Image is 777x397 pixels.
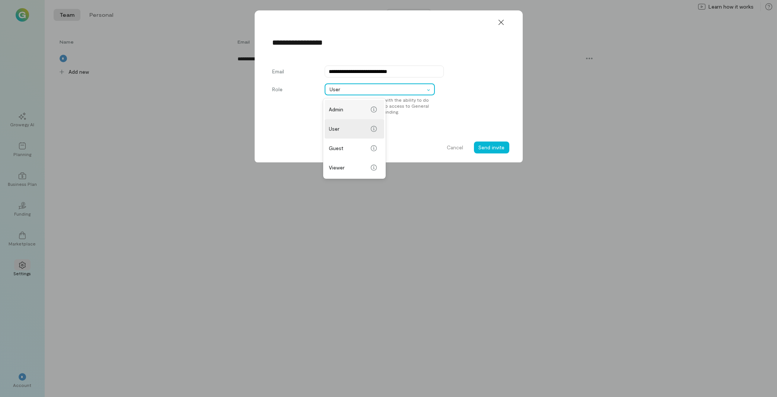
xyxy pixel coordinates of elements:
[329,125,368,133] span: User
[474,142,509,153] button: Send invite
[443,142,468,153] button: Cancel
[325,95,435,115] div: A user is the default role, with the ability to do most actions. They have no access to General A...
[329,144,368,152] span: Guest
[329,106,368,113] span: Admin
[329,164,368,171] span: Viewer
[330,86,425,93] span: User
[273,86,317,115] label: Role
[273,68,317,77] label: Email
